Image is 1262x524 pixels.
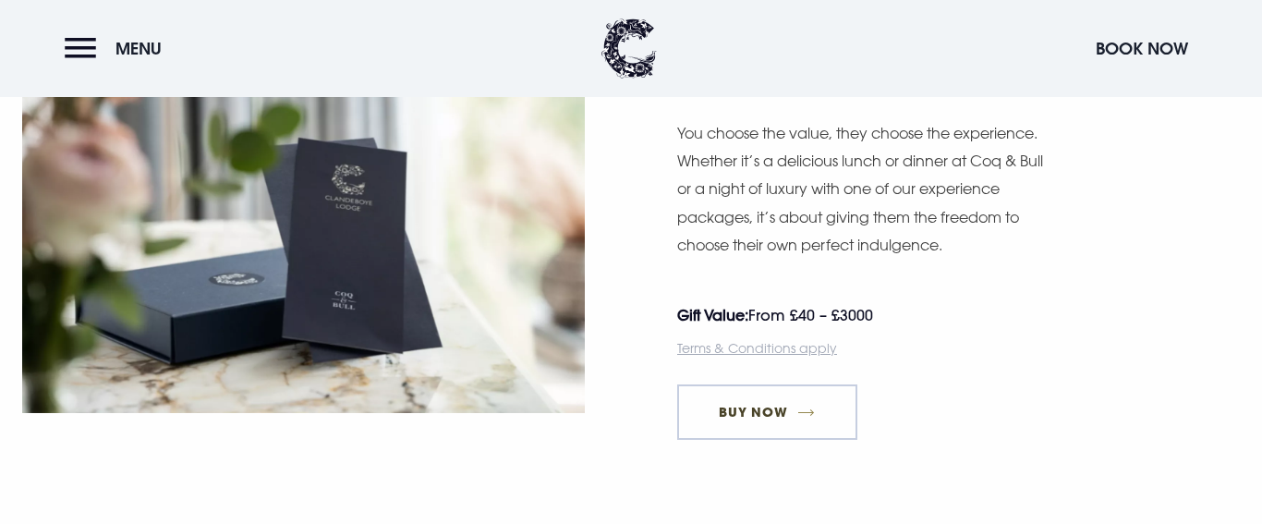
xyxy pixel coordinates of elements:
[65,29,171,68] button: Menu
[677,119,1056,260] p: You choose the value, they choose the experience. Whether it’s a delicious lunch or dinner at Coq...
[677,301,1038,329] p: From £40 – £3000
[677,384,857,440] a: Buy Now
[677,306,748,324] strong: Gift Value:
[1086,29,1197,68] button: Book Now
[677,340,837,356] a: Terms & Conditions apply
[22,38,585,413] img: Hotel gift voucher Northern Ireland
[677,15,1038,100] h2: A gift of choice
[601,18,657,79] img: Clandeboye Lodge
[115,38,162,59] span: Menu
